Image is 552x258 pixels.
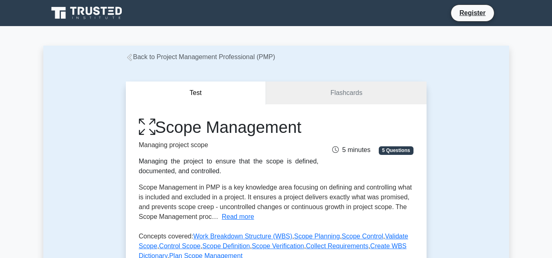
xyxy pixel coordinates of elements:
[139,157,319,176] div: Managing the project to ensure that the scope is defined, documented, and controlled.
[454,8,490,18] a: Register
[139,117,319,137] h1: Scope Management
[126,53,275,60] a: Back to Project Management Professional (PMP)
[306,243,369,249] a: Collect Requirements
[332,146,370,153] span: 5 minutes
[159,243,200,249] a: Control Scope
[139,184,412,220] span: Scope Management in PMP is a key knowledge area focusing on defining and controlling what is incl...
[126,82,266,105] button: Test
[139,140,319,150] p: Managing project scope
[252,243,304,249] a: Scope Verification
[342,233,383,240] a: Scope Control
[266,82,426,105] a: Flashcards
[193,233,292,240] a: Work Breakdown Structure (WBS)
[379,146,413,154] span: 5 Questions
[202,243,250,249] a: Scope Definition
[222,212,254,222] button: Read more
[139,233,408,249] a: Validate Scope
[294,233,340,240] a: Scope Planning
